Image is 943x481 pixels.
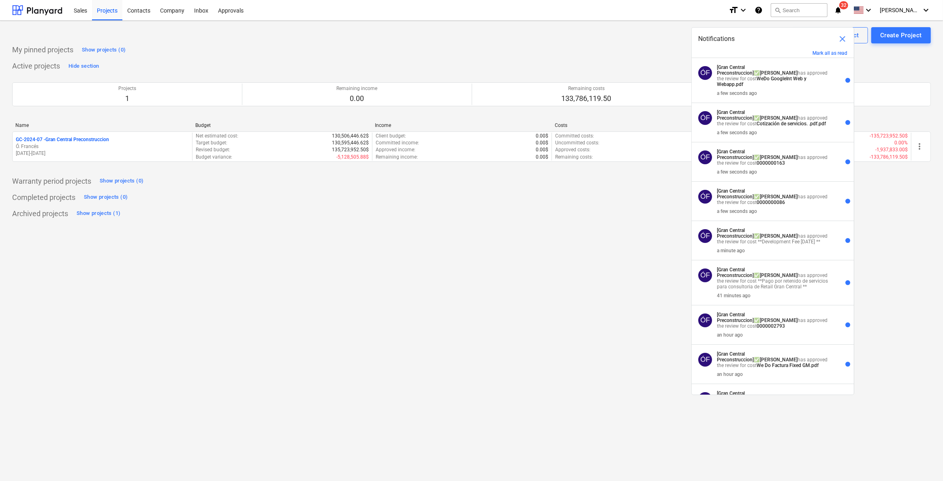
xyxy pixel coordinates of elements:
[75,207,122,220] button: Show projects (1)
[760,273,798,278] strong: [PERSON_NAME]
[717,169,757,175] div: a few seconds ago
[757,200,785,205] strong: 0000000086
[870,154,908,161] p: -133,786,119.50$
[12,193,75,202] p: Completed projects
[536,133,548,140] p: 0.00$
[717,149,754,160] strong: [Gran Central Preconstruccion]
[760,115,798,121] strong: [PERSON_NAME]
[16,136,109,143] p: GC-2024-07 - Gran Central Preconstruccion
[760,194,798,200] strong: [PERSON_NAME]
[870,133,908,140] p: -135,723,952.50$
[332,146,369,153] p: 135,723,952.50$
[760,357,798,363] strong: [PERSON_NAME]
[813,50,847,56] button: Mark all as read
[336,94,377,103] p: 0.00
[376,146,415,153] p: Approved income :
[195,122,369,128] div: Budget
[717,391,754,402] strong: [Gran Central Preconstruccion]
[717,149,830,166] p: ✅ has approved the review for cost
[536,154,548,161] p: 0.00$
[717,188,754,200] strong: [Gran Central Preconstruccion]
[12,176,91,186] p: Warranty period projects
[196,154,232,161] p: Budget variance :
[902,442,943,481] iframe: Chat Widget
[875,146,908,153] p: -1,937,833.00$
[15,122,189,128] div: Name
[921,5,931,15] i: keyboard_arrow_down
[760,70,798,76] strong: [PERSON_NAME]
[717,90,757,96] div: a few seconds ago
[82,191,130,204] button: Show projects (0)
[698,314,712,327] div: Óscar Francés
[864,5,873,15] i: keyboard_arrow_down
[16,136,189,157] div: GC-2024-07 -Gran Central PreconstruccionÓ. Francés[DATE]-[DATE]
[84,193,128,202] div: Show projects (0)
[555,146,590,153] p: Approved costs :
[118,94,136,103] p: 1
[717,312,754,323] strong: [Gran Central Preconstruccion]
[700,69,710,77] span: ÓF
[698,353,712,367] div: Óscar Francés
[562,85,612,92] p: Remaining costs
[717,267,754,278] strong: [Gran Central Preconstruccion]
[555,122,728,128] div: Costs
[880,30,922,41] div: Create Project
[717,248,745,253] div: a minute ago
[332,140,369,146] p: 130,595,446.62$
[915,142,924,151] span: more_vert
[376,140,419,146] p: Committed income :
[698,229,712,243] div: Óscar Francés
[536,140,548,146] p: 0.00$
[717,351,830,368] p: ✅ has approved the review for cost
[717,267,830,290] p: ✅ has approved the review for cost **Pago por retenido de servicios para consultoria de Retail Gr...
[757,160,785,166] strong: 0000000163
[68,62,99,71] div: Hide section
[700,232,710,240] span: ÓF
[717,228,830,245] p: ✅ has approved the review for cost **Development Fee [DATE] **
[717,332,743,338] div: an hour ago
[717,110,754,121] strong: [Gran Central Preconstruccion]
[80,43,128,56] button: Show projects (0)
[376,133,406,140] p: Client budget :
[902,442,943,481] div: Widget de chat
[700,356,710,363] span: ÓF
[771,3,828,17] button: Search
[375,122,549,128] div: Income
[12,61,60,71] p: Active projects
[717,208,757,214] div: a few seconds ago
[717,130,757,135] div: a few seconds ago
[12,45,73,55] p: My pinned projects
[562,94,612,103] p: 133,786,119.50
[760,155,798,160] strong: [PERSON_NAME]
[12,209,68,219] p: Archived projects
[700,114,710,122] span: ÓF
[717,312,830,329] p: ✅ has approved the review for cost
[16,150,189,157] p: [DATE] - [DATE]
[717,371,743,377] div: an hour ago
[555,140,599,146] p: Uncommitted costs :
[717,110,830,127] p: ✅ has approved the review for cost
[698,190,712,204] div: Óscar Francés
[760,233,798,239] strong: [PERSON_NAME]
[717,228,754,239] strong: [Gran Central Preconstruccion]
[77,209,120,218] div: Show projects (1)
[880,7,920,13] span: [PERSON_NAME]
[698,150,712,164] div: Óscar Francés
[555,133,594,140] p: Committed costs :
[871,27,931,43] button: Create Project
[118,85,136,92] p: Projects
[100,176,143,186] div: Show projects (0)
[196,146,230,153] p: Revised budget :
[757,363,819,368] strong: We Do Factura Fixed GM.pdf
[717,64,830,87] p: ✅ has approved the review for cost
[700,316,710,324] span: ÓF
[196,140,227,146] p: Target budget :
[16,143,189,150] p: Ó. Francés
[717,188,830,205] p: ✅ has approved the review for cost
[717,293,751,298] div: 41 minutes ago
[838,34,847,44] span: close
[717,64,754,76] strong: [Gran Central Preconstruccion]
[700,153,710,161] span: ÓF
[376,154,418,161] p: Remaining income :
[536,146,548,153] p: 0.00$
